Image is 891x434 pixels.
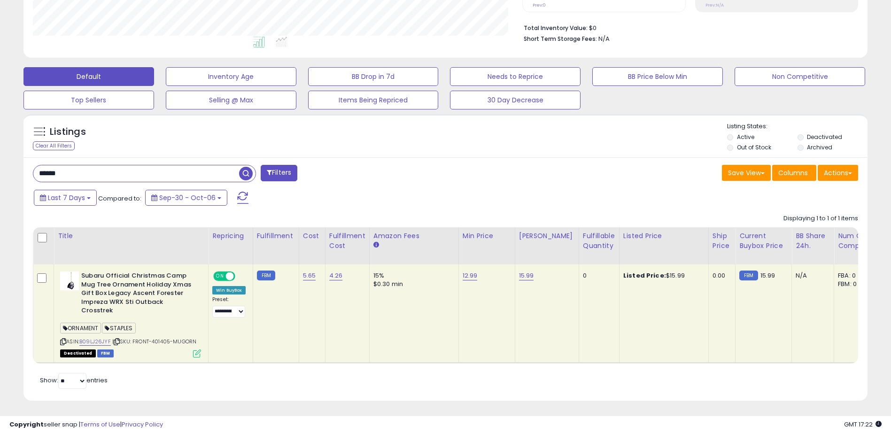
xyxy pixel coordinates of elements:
[112,338,196,345] span: | SKU: FRONT-401405-MUGORN
[373,280,451,288] div: $0.30 min
[166,91,296,109] button: Selling @ Max
[807,133,842,141] label: Deactivated
[778,168,808,178] span: Columns
[212,286,246,294] div: Win BuyBox
[722,165,771,181] button: Save View
[212,231,249,241] div: Repricing
[234,272,249,280] span: OFF
[844,420,882,429] span: 2025-10-14 17:22 GMT
[705,2,724,8] small: Prev: N/A
[739,231,788,251] div: Current Buybox Price
[60,323,101,333] span: ORNAMENT
[772,165,816,181] button: Columns
[533,2,546,8] small: Prev: 0
[713,231,731,251] div: Ship Price
[48,193,85,202] span: Last 7 Days
[623,271,701,280] div: $15.99
[50,125,86,139] h5: Listings
[463,231,511,241] div: Min Price
[583,231,615,251] div: Fulfillable Quantity
[23,67,154,86] button: Default
[796,231,830,251] div: BB Share 24h.
[818,165,858,181] button: Actions
[838,280,869,288] div: FBM: 0
[373,231,455,241] div: Amazon Fees
[373,271,451,280] div: 15%
[9,420,163,429] div: seller snap | |
[308,67,439,86] button: BB Drop in 7d
[166,67,296,86] button: Inventory Age
[838,231,872,251] div: Num of Comp.
[373,241,379,249] small: Amazon Fees.
[9,420,44,429] strong: Copyright
[79,338,111,346] a: B09LJ26JYF
[261,165,297,181] button: Filters
[34,190,97,206] button: Last 7 Days
[592,67,723,86] button: BB Price Below Min
[727,122,868,131] p: Listing States:
[303,231,321,241] div: Cost
[524,24,588,32] b: Total Inventory Value:
[463,271,478,280] a: 12.99
[58,231,204,241] div: Title
[598,34,610,43] span: N/A
[739,271,758,280] small: FBM
[783,214,858,223] div: Displaying 1 to 1 of 1 items
[60,271,201,356] div: ASIN:
[737,143,771,151] label: Out of Stock
[737,133,754,141] label: Active
[122,420,163,429] a: Privacy Policy
[796,271,827,280] div: N/A
[98,194,141,203] span: Compared to:
[519,231,575,241] div: [PERSON_NAME]
[524,22,851,33] li: $0
[838,271,869,280] div: FBA: 0
[81,271,195,318] b: Subaru Official Christmas Camp Mug Tree Ornament Holiday Xmas Gift Box Legacy Ascent Forester Imp...
[97,349,114,357] span: FBM
[308,91,439,109] button: Items Being Repriced
[257,271,275,280] small: FBM
[760,271,775,280] span: 15.99
[159,193,216,202] span: Sep-30 - Oct-06
[212,296,246,318] div: Preset:
[303,271,316,280] a: 5.65
[40,376,108,385] span: Show: entries
[735,67,865,86] button: Non Competitive
[102,323,135,333] span: STAPLES
[450,67,581,86] button: Needs to Reprice
[145,190,227,206] button: Sep-30 - Oct-06
[80,420,120,429] a: Terms of Use
[450,91,581,109] button: 30 Day Decrease
[60,271,79,290] img: 31yEzLyX+WL._SL40_.jpg
[257,231,295,241] div: Fulfillment
[60,349,96,357] span: All listings that are unavailable for purchase on Amazon for any reason other than out-of-stock
[519,271,534,280] a: 15.99
[583,271,612,280] div: 0
[623,271,666,280] b: Listed Price:
[329,271,343,280] a: 4.26
[23,91,154,109] button: Top Sellers
[623,231,705,241] div: Listed Price
[713,271,728,280] div: 0.00
[329,231,365,251] div: Fulfillment Cost
[33,141,75,150] div: Clear All Filters
[524,35,597,43] b: Short Term Storage Fees:
[807,143,832,151] label: Archived
[214,272,226,280] span: ON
